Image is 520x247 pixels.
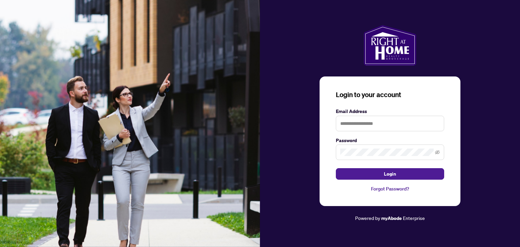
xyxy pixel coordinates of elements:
[336,168,444,180] button: Login
[384,169,396,179] span: Login
[355,215,380,221] span: Powered by
[336,108,444,115] label: Email Address
[336,90,444,99] h3: Login to your account
[381,215,402,222] a: myAbode
[336,185,444,193] a: Forgot Password?
[403,215,425,221] span: Enterprise
[364,25,416,66] img: ma-logo
[336,137,444,144] label: Password
[435,150,440,155] span: eye-invisible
